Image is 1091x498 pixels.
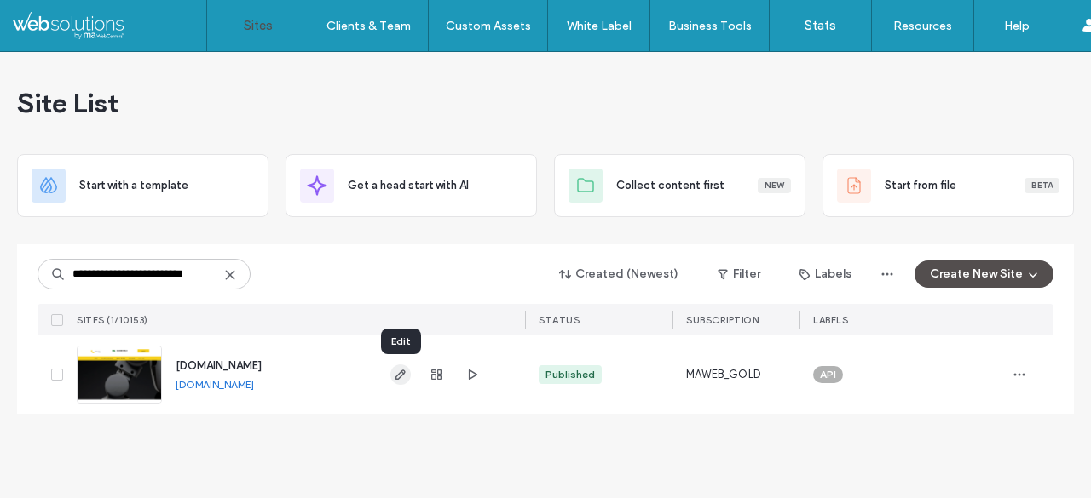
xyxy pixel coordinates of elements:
[286,154,537,217] div: Get a head start with AI
[668,19,752,33] label: Business Tools
[348,177,469,194] span: Get a head start with AI
[616,177,724,194] span: Collect content first
[545,260,694,288] button: Created (Newest)
[539,314,580,326] span: STATUS
[446,19,531,33] label: Custom Assets
[686,314,759,326] span: SUBSCRIPTION
[813,314,848,326] span: LABELS
[17,86,118,120] span: Site List
[176,378,254,391] a: [DOMAIN_NAME]
[17,154,268,217] div: Start with a template
[176,359,262,372] a: [DOMAIN_NAME]
[77,314,148,326] span: SITES (1/10153)
[326,19,411,33] label: Clients & Team
[893,19,952,33] label: Resources
[885,177,956,194] span: Start from file
[79,177,188,194] span: Start with a template
[701,260,777,288] button: Filter
[244,18,273,33] label: Sites
[1004,19,1030,33] label: Help
[686,366,760,383] span: MAWEB_GOLD
[381,329,421,354] div: Edit
[1025,178,1059,193] div: Beta
[567,19,632,33] label: White Label
[38,12,73,27] span: Help
[820,367,836,382] span: API
[554,154,805,217] div: Collect content firstNew
[784,260,867,288] button: Labels
[823,154,1074,217] div: Start from fileBeta
[545,367,595,382] div: Published
[758,178,791,193] div: New
[915,260,1053,288] button: Create New Site
[805,18,836,33] label: Stats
